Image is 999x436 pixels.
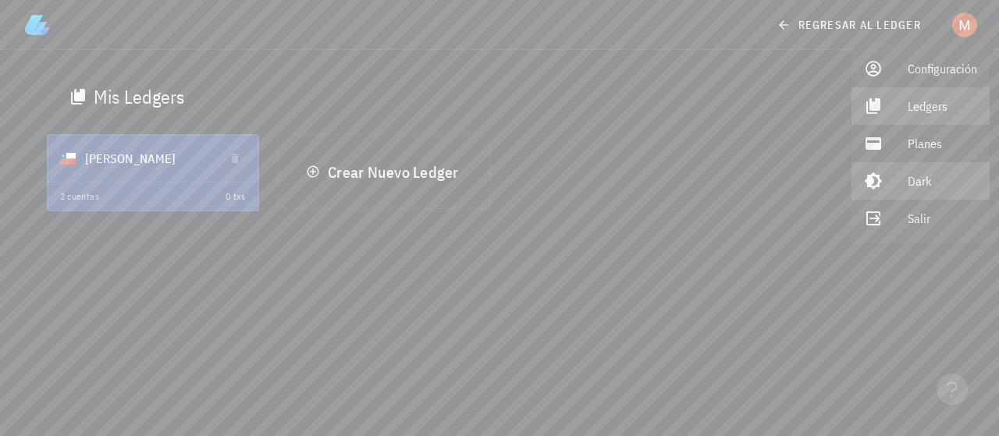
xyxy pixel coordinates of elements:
[780,18,921,32] span: regresar al ledger
[85,138,212,179] div: [PERSON_NAME]
[94,84,185,109] div: Mis Ledgers
[60,189,100,204] div: 2 cuentas
[908,128,977,159] div: Planes
[60,151,76,166] div: CLP-icon
[908,53,977,84] div: Configuración
[908,165,977,197] div: Dark
[297,158,471,186] button: Crear Nuevo Ledger
[226,189,246,204] div: 0 txs
[25,12,50,37] img: LedgiFi
[908,203,977,234] div: Salir
[309,161,458,183] span: Crear Nuevo Ledger
[767,11,933,39] a: regresar al ledger
[908,90,977,122] div: Ledgers
[952,12,977,37] div: avatar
